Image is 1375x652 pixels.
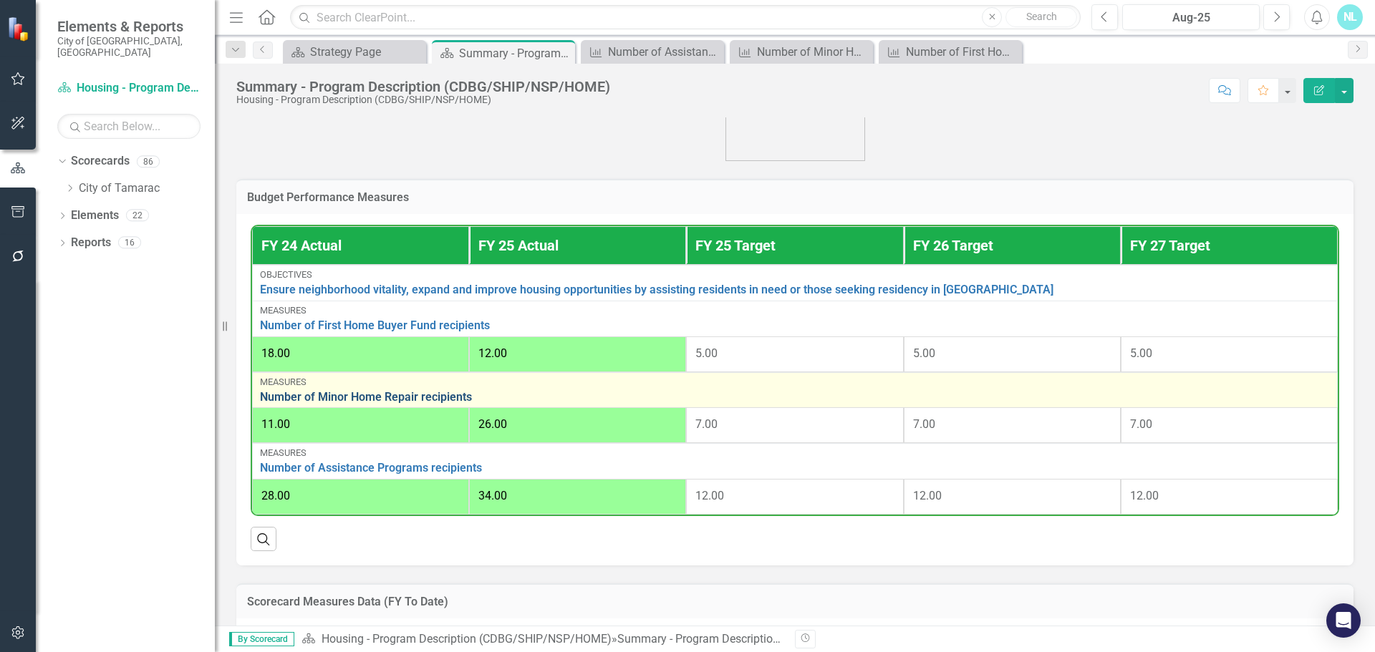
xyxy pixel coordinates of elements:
a: Strategy Page [286,43,423,61]
div: 86 [137,155,160,167]
div: Summary - Program Description (CDBG/SHIP/NSP/HOME) [459,44,571,62]
div: Measures [260,448,1330,458]
a: City of Tamarac [79,180,215,197]
a: Ensure neighborhood vitality, expand and improve housing opportunities by assisting residents in ... [260,283,1330,296]
div: Summary - Program Description (CDBG/SHIP/NSP/HOME) [236,79,610,94]
span: 12.00 [695,489,724,502]
td: Double-Click to Edit Right Click for Context Menu [252,301,1338,336]
a: Number of First Home Buyer Fund recipients [882,43,1018,61]
span: 12.00 [478,346,507,360]
a: Elements [71,208,119,224]
span: 12.00 [1130,489,1159,502]
div: 22 [126,210,149,222]
div: Summary - Program Description (CDBG/SHIP/NSP/HOME) [617,632,915,646]
div: » [301,631,784,648]
div: Measures [260,306,1330,316]
div: Aug-25 [1127,9,1255,26]
div: 16 [118,237,141,249]
span: 7.00 [913,417,935,431]
button: Search [1005,7,1077,27]
div: Strategy Page [310,43,423,61]
h3: Budget Performance Measures [247,191,1343,204]
span: 34.00 [478,489,507,502]
div: Measures [260,377,1330,387]
a: Number of Assistance Programs recipients [584,43,720,61]
h3: Scorecard Measures Data (FY To Date) [247,595,1343,608]
a: Reports [71,235,111,251]
span: 5.00 [695,346,718,360]
small: City of [GEOGRAPHIC_DATA], [GEOGRAPHIC_DATA] [57,35,201,59]
span: Search [1026,11,1057,22]
span: 7.00 [695,417,718,431]
div: Number of Minor Home Repair recipients [757,43,869,61]
input: Search ClearPoint... [290,5,1081,30]
div: Housing - Program Description (CDBG/SHIP/NSP/HOME) [236,94,610,105]
div: Open Intercom Messenger [1326,603,1361,638]
span: 5.00 [913,346,935,360]
span: 26.00 [478,417,507,431]
a: Number of Minor Home Repair recipients [260,391,1330,404]
div: Objectives [260,270,1330,280]
a: Housing - Program Description (CDBG/SHIP/NSP/HOME) [57,80,201,97]
button: NL [1337,4,1363,30]
a: Scorecards [71,153,130,170]
a: Number of First Home Buyer Fund recipients [260,319,1330,332]
td: Double-Click to Edit Right Click for Context Menu [252,443,1338,479]
span: 5.00 [1130,346,1152,360]
span: 18.00 [261,346,290,360]
td: Double-Click to Edit Right Click for Context Menu [252,372,1338,408]
td: Double-Click to Edit Right Click for Context Menu [252,265,1338,301]
a: Housing - Program Description (CDBG/SHIP/NSP/HOME) [322,632,612,646]
div: Number of First Home Buyer Fund recipients [906,43,1018,61]
img: ClearPoint Strategy [7,16,32,42]
button: Aug-25 [1122,4,1260,30]
input: Search Below... [57,114,201,139]
div: Number of Assistance Programs recipients [608,43,720,61]
span: Elements & Reports [57,18,201,35]
span: 12.00 [913,489,942,502]
span: 28.00 [261,489,290,502]
span: 7.00 [1130,417,1152,431]
span: By Scorecard [229,632,294,646]
span: 11.00 [261,417,290,431]
a: Number of Minor Home Repair recipients [733,43,869,61]
a: Number of Assistance Programs recipients [260,462,1330,475]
